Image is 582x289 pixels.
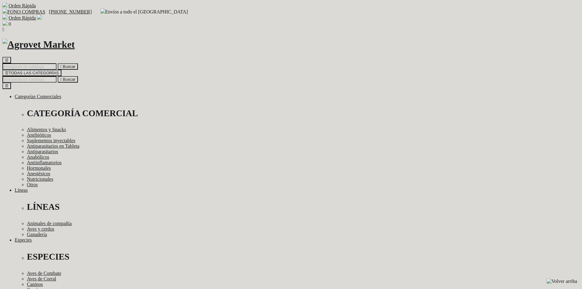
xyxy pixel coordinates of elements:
button:  Buscar [58,63,78,70]
a: Antiparasitarios en Tableta [27,143,79,149]
span: Envíos a todo el [GEOGRAPHIC_DATA] [101,9,188,14]
button: ☰ [2,57,11,63]
button:  Buscar [58,76,78,83]
a: Nutricionales [27,176,53,182]
img: phone.svg [2,9,7,13]
a: Otros [27,182,38,187]
span: 0 [9,21,11,27]
span: ☰ [5,71,9,75]
img: Volver arriba [547,279,577,284]
a: Anestésicos [27,171,50,176]
button: ☰ [2,83,11,89]
a: Caninos [27,282,43,287]
a: Antiinflamatorios [27,160,62,165]
a: Orden Rápida [9,3,36,8]
p: CATEGORÍA COMERCIAL [27,108,580,118]
a: FONO COMPRAS [2,9,45,14]
i:  [60,64,62,69]
span: Buscar [63,77,75,82]
a: Aves de Combate [27,271,61,276]
input: Buscar [2,76,57,83]
i:  [2,27,4,32]
span: ☰ [5,58,9,62]
a: Antiparasitarios [27,149,58,154]
a: Orden Rápida [9,15,36,20]
a: Animales de compañía [27,221,72,226]
span: Buscar [63,64,75,69]
a: Categorías Comerciales [15,94,61,99]
img: user.svg [37,15,42,20]
img: delivery-truck.svg [101,9,105,13]
a: Ganadería [27,232,47,237]
a: Aves y cerdos [27,226,54,232]
a: [PHONE_NUMBER] [49,9,92,14]
a: Líneas [15,187,28,193]
a: Antibióticos [27,132,51,138]
img: shopping-bag.svg [2,21,7,26]
button: ☰TODAS LAS CATEGORÍAS [2,70,61,76]
i:  [60,77,62,82]
p: LÍNEAS [27,202,580,212]
a: Suplementos inyectables [27,138,75,143]
img: Agrovet Market [2,39,75,50]
a: Aves de Corral [27,276,56,281]
input: Buscar [2,63,57,70]
a: Anabólicos [27,154,49,160]
a: Hormonales [27,165,51,171]
a: Especies [15,237,32,243]
a: Acceda a su cuenta de cliente [37,15,42,20]
a: Alimentos y Snacks [27,127,66,132]
img: shopping-cart.svg [2,2,7,7]
p: ESPECIES [27,252,580,262]
img: shopping-cart.svg [2,15,7,20]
